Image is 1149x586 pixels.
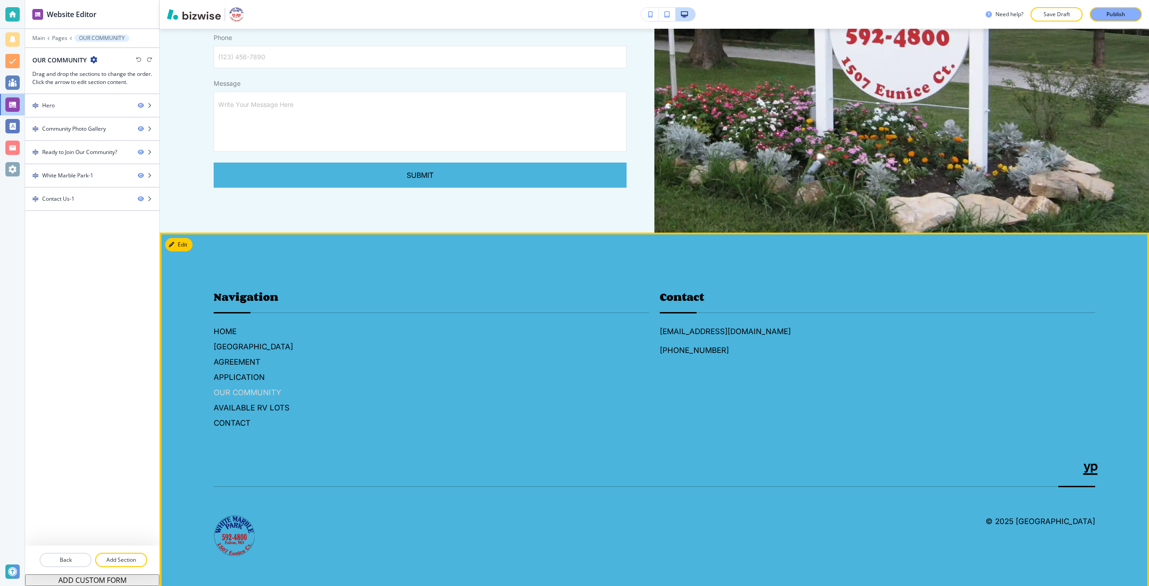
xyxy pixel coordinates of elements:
[214,326,649,337] h6: HOME
[996,10,1023,18] h3: Need help?
[39,553,92,567] button: Back
[32,55,87,65] h2: OUR COMMUNITY
[32,9,43,20] img: editor icon
[660,344,729,356] a: [PHONE_NUMBER]
[95,553,147,567] button: Add Section
[32,70,152,86] h3: Drag and drop the sections to change the order. Click the arrow to edit section content.
[214,371,649,383] h6: APPLICATION
[229,7,244,22] img: Your Logo
[214,33,627,42] p: Phone
[1106,10,1125,18] p: Publish
[42,148,117,156] div: Ready to Join Our Community?
[75,35,129,42] button: OUR COMMUNITY
[986,516,1095,527] h6: © 2025 [GEOGRAPHIC_DATA]
[165,238,193,251] button: Edit
[25,164,159,187] div: DragWhite Marble Park-1
[1042,10,1071,18] p: Save Draft
[96,556,146,564] p: Add Section
[42,101,55,110] div: Hero
[32,196,39,202] img: Drag
[42,125,106,133] div: Community Photo Gallery
[1031,7,1083,22] button: Save Draft
[25,188,159,210] div: DragContact Us-1
[79,35,125,41] p: OUR COMMUNITY
[25,141,159,163] div: DragReady to Join Our Community?
[25,94,159,117] div: DragHero
[42,195,75,203] div: Contact Us-1
[214,402,649,414] h6: AVAILABLE RV LOTS
[25,574,159,586] button: ADD CUSTOM FORM
[32,149,39,155] img: Drag
[214,417,649,429] h6: CONTACT
[42,172,93,180] div: White Marble Park-1
[214,341,649,352] h6: [GEOGRAPHIC_DATA]
[214,163,627,188] button: Submit
[214,356,649,368] h6: AGREEMENT
[52,35,67,41] button: Pages
[32,35,45,41] button: Main
[1090,7,1142,22] button: Publish
[32,172,39,179] img: Drag
[32,126,39,132] img: Drag
[214,79,627,88] p: Message
[214,387,649,398] h6: OUR COMMUNITY
[660,288,704,305] strong: Contact
[25,118,159,140] div: DragCommunity Photo Gallery
[214,288,278,305] strong: Navigation
[167,9,221,20] img: Bizwise Logo
[47,9,96,20] h2: Website Editor
[214,516,254,556] img: White Marble Park
[32,102,39,109] img: Drag
[40,556,91,564] p: Back
[660,326,791,337] a: [EMAIL_ADDRESS][DOMAIN_NAME]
